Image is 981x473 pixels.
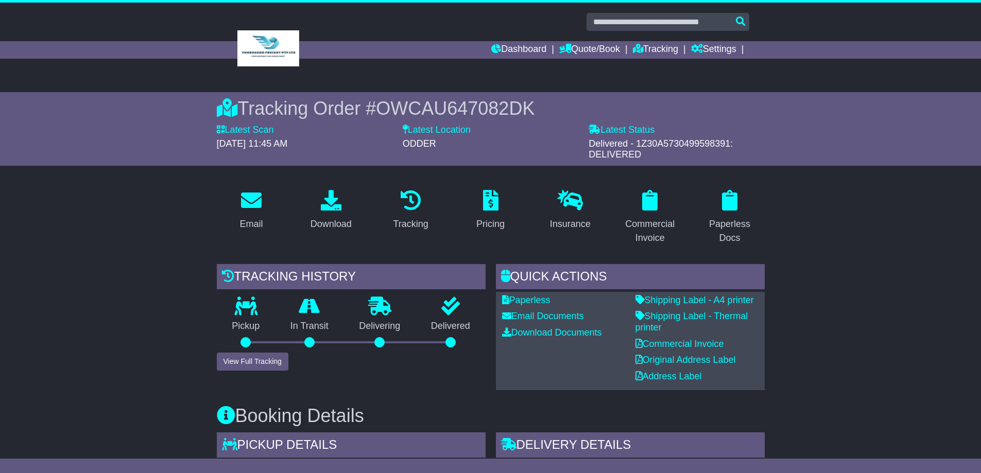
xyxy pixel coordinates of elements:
[543,186,597,235] a: Insurance
[635,295,754,305] a: Shipping Label - A4 printer
[491,41,546,59] a: Dashboard
[275,321,344,332] p: In Transit
[344,321,416,332] p: Delivering
[386,186,435,235] a: Tracking
[589,138,733,160] span: Delivered - 1Z30A5730499598391: DELIVERED
[217,97,765,119] div: Tracking Order #
[496,264,765,292] div: Quick Actions
[217,432,486,460] div: Pickup Details
[635,339,724,349] a: Commercial Invoice
[502,327,602,338] a: Download Documents
[695,186,765,249] a: Paperless Docs
[403,125,471,136] label: Latest Location
[376,98,535,119] span: OWCAU647082DK
[476,217,505,231] div: Pricing
[217,406,765,426] h3: Booking Details
[233,186,269,235] a: Email
[217,264,486,292] div: Tracking history
[502,311,584,321] a: Email Documents
[470,186,511,235] a: Pricing
[633,41,678,59] a: Tracking
[217,321,276,332] p: Pickup
[403,138,436,149] span: ODDER
[702,217,758,245] div: Paperless Docs
[622,217,678,245] div: Commercial Invoice
[559,41,620,59] a: Quote/Book
[393,217,428,231] div: Tracking
[502,295,550,305] a: Paperless
[635,311,748,332] a: Shipping Label - Thermal printer
[635,371,702,381] a: Address Label
[217,353,288,371] button: View Full Tracking
[496,432,765,460] div: Delivery Details
[416,321,486,332] p: Delivered
[217,138,288,149] span: [DATE] 11:45 AM
[615,186,685,249] a: Commercial Invoice
[589,125,655,136] label: Latest Status
[691,41,736,59] a: Settings
[635,355,736,365] a: Original Address Label
[217,125,274,136] label: Latest Scan
[304,186,358,235] a: Download
[239,217,263,231] div: Email
[550,217,591,231] div: Insurance
[311,217,352,231] div: Download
